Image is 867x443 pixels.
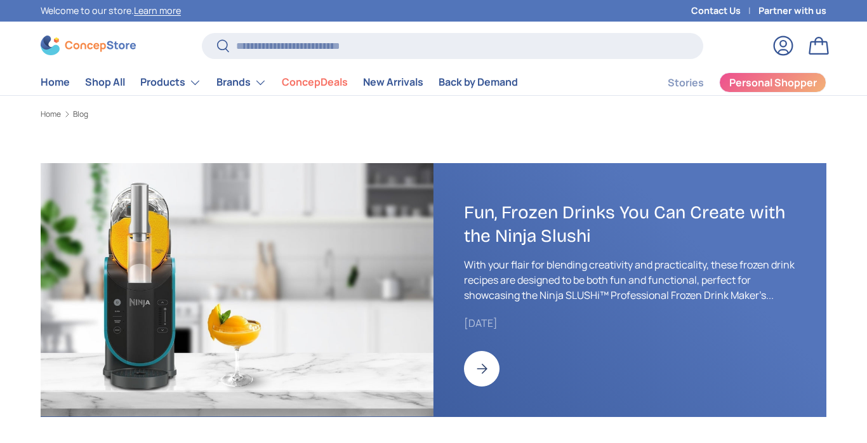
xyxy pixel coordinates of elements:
summary: Brands [209,70,274,95]
img: ConcepStore [41,36,136,55]
a: Back by Demand [439,70,518,95]
a: Home [41,110,61,118]
summary: Products [133,70,209,95]
a: Products [140,70,201,95]
p: Welcome to our store. [41,4,181,18]
a: Stories [668,70,704,95]
a: Fun, Frozen Drinks You Can Create with the Ninja Slushi [464,202,785,247]
a: Brands [216,70,267,95]
nav: Secondary [637,70,826,95]
a: Personal Shopper [719,72,826,93]
a: Learn more [134,4,181,17]
a: ConcepDeals [282,70,348,95]
a: Contact Us [691,4,758,18]
img: https://concepstore.ph/products/ninja-slushi-professional-frozen-drink-maker [41,163,433,416]
nav: Breadcrumbs [41,109,826,120]
nav: Primary [41,70,518,95]
a: Shop All [85,70,125,95]
a: Home [41,70,70,95]
a: Blog [73,110,88,118]
a: New Arrivals [363,70,423,95]
a: Partner with us [758,4,826,18]
span: Personal Shopper [729,77,817,88]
